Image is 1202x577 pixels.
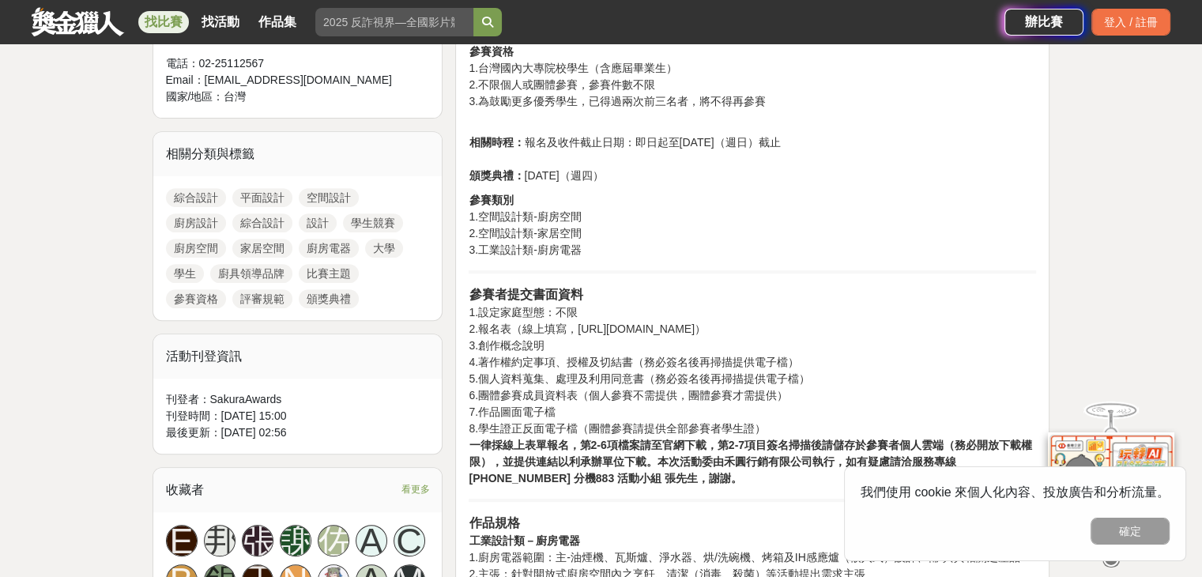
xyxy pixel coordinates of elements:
a: 學生競賽 [343,213,403,232]
a: 評審規範 [232,289,292,308]
div: 電話： 02-25112567 [166,55,398,72]
a: 綜合設計 [166,188,226,207]
span: 收藏者 [166,483,204,496]
a: 參賽資格 [166,289,226,308]
a: 作品集 [252,11,303,33]
a: 找活動 [195,11,246,33]
a: E [166,525,198,556]
strong: 參賽資格 [469,45,513,58]
div: 登入 / 註冊 [1091,9,1170,36]
strong: 參賽類別 [469,194,513,206]
a: 謝 [280,525,311,556]
strong: 相關時程： [469,136,524,149]
a: 邦 [204,525,236,556]
a: 學生 [166,264,204,283]
div: 刊登時間： [DATE] 15:00 [166,408,430,424]
a: 大學 [365,239,403,258]
div: 最後更新： [DATE] 02:56 [166,424,430,441]
a: 廚具領導品牌 [210,264,292,283]
strong: 頒獎典禮： [469,169,524,182]
a: 佐 [318,525,349,556]
a: 空間設計 [299,188,359,207]
p: 報名及收件截止日期：即日起至[DATE]（週日）截止 [DATE]（週四） [469,134,1036,184]
div: 刊登者： SakuraAwards [166,391,430,408]
a: C [394,525,425,556]
span: 看更多 [401,481,429,498]
span: 國家/地區： [166,90,224,103]
a: A [356,525,387,556]
a: 辦比賽 [1004,9,1083,36]
a: 平面設計 [232,188,292,207]
div: 相關分類與標籤 [153,132,443,176]
p: 1.空間設計類-廚房空間 2.空間設計類-家居空間 3.工業設計類-廚房電器 [469,192,1036,258]
strong: 參賽者提交書面資料 [469,288,582,301]
a: 廚房電器 [299,239,359,258]
a: 張 [242,525,273,556]
p: 1.台灣國內大專院校學生（含應屆畢業生） 2.不限個人或團體參賽，參賽件數不限 3.為鼓勵更多優秀學生，已得過兩次前三名者，將不得再參賽 [469,43,1036,126]
div: Email： [EMAIL_ADDRESS][DOMAIN_NAME] [166,72,398,89]
a: 找比賽 [138,11,189,33]
div: 活動刊登資訊 [153,334,443,379]
a: 家居空間 [232,239,292,258]
a: 廚房空間 [166,239,226,258]
span: 我們使用 cookie 來個人化內容、投放廣告和分析流量。 [861,485,1170,499]
input: 2025 反詐視界—全國影片競賽 [315,8,473,36]
strong: 作品規格 [469,516,519,530]
a: 頒獎典禮 [299,289,359,308]
strong: 工業設計類－廚房電器 [469,534,579,547]
a: 比賽主題 [299,264,359,283]
a: 廚房設計 [166,213,226,232]
a: 綜合設計 [232,213,292,232]
img: d2146d9a-e6f6-4337-9592-8cefde37ba6b.png [1048,432,1174,537]
span: 台灣 [224,90,246,103]
p: 1.設定家庭型態：不限 2.報名表（線上填寫，[URL][DOMAIN_NAME]） 3.創作概念說明 4.著作權約定事項、授權及切結書（務必簽名後再掃描提供電子檔） 5.個人資料蒐集、處理及利... [469,285,1036,487]
strong: 一律採線上表單報名，第2-6項檔案請至官網下載，第2-7項目簽名掃描後請儲存於參賽者個人雲端（務必開放下載權限），並提供連結以利承辦單位下載。本次活動委由禾圓行銷有限公司執行，如有疑慮請洽服務專... [469,439,1031,485]
a: 設計 [299,213,337,232]
button: 確定 [1091,518,1170,545]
